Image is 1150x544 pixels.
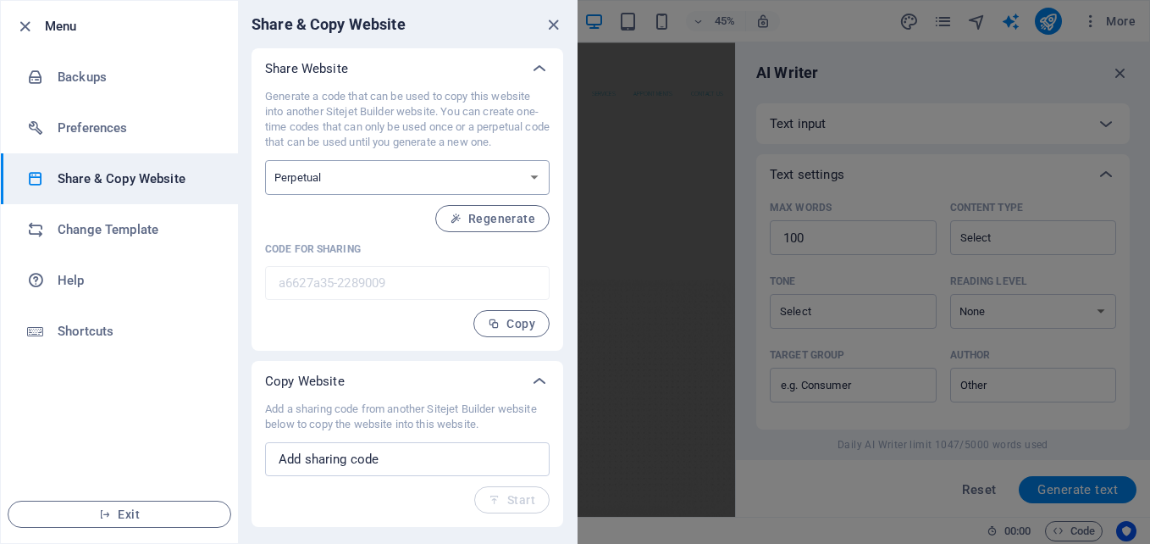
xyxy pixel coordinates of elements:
button: Regenerate [435,205,550,232]
p: Share Website [265,60,348,77]
span: Copy [488,317,535,330]
button: Exit [8,501,231,528]
p: Add a sharing code from another Sitejet Builder website below to copy the website into this website. [265,402,550,432]
h6: Shortcuts [58,321,214,341]
h6: Share & Copy Website [58,169,214,189]
p: Copy Website [265,373,345,390]
div: Share Website [252,48,563,89]
a: Help [1,255,238,306]
div: Copy Website [252,361,563,402]
p: Code for sharing [265,242,550,256]
h6: Help [58,270,214,291]
h6: Menu [45,16,224,36]
h6: Backups [58,67,214,87]
span: Exit [22,508,217,521]
span: Regenerate [450,212,535,225]
h6: Preferences [58,118,214,138]
h6: Change Template [58,219,214,240]
input: Add sharing code [265,442,550,476]
p: Generate a code that can be used to copy this website into another Sitejet Builder website. You c... [265,89,550,150]
button: Copy [473,310,550,337]
h6: Share & Copy Website [252,14,406,35]
button: close [543,14,563,35]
